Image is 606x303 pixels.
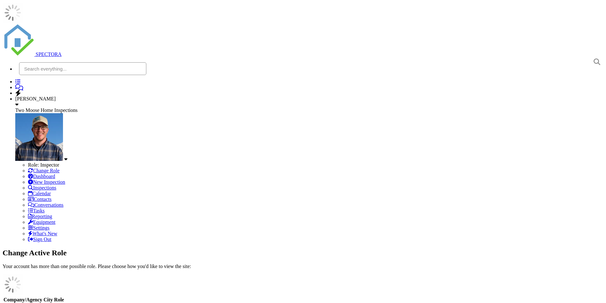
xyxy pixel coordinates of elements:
[28,219,55,225] a: Equipment
[28,225,50,231] a: Settings
[28,231,57,236] a: What's New
[15,96,603,102] div: [PERSON_NAME]
[28,168,59,173] a: Change Role
[15,107,603,113] div: Two Moose Home Inspections
[28,214,52,219] a: Reporting
[28,191,51,196] a: Calendar
[28,179,65,185] a: New Inspection
[54,297,64,303] th: Role
[28,196,52,202] a: Contacts
[3,264,603,269] p: Your account has more than one possible role. Please choose how you'd like to view the site:
[28,237,51,242] a: Sign Out
[3,3,23,23] img: loading-93afd81d04378562ca97960a6d0abf470c8f8241ccf6a1b4da771bf876922d1b.gif
[3,249,603,257] h2: Change Active Role
[36,52,62,57] span: SPECTORA
[3,52,62,57] a: SPECTORA
[15,113,63,161] img: kyle_headshot.jpg
[28,208,45,213] a: Tasks
[43,297,53,303] th: City
[28,162,59,168] span: Role: Inspector
[28,174,55,179] a: Dashboard
[28,202,64,208] a: Conversations
[19,62,146,75] input: Search everything...
[3,297,43,303] th: Company/Agency
[28,185,56,190] a: Inspections
[3,24,34,56] img: The Best Home Inspection Software - Spectora
[3,274,23,295] img: loading-93afd81d04378562ca97960a6d0abf470c8f8241ccf6a1b4da771bf876922d1b.gif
